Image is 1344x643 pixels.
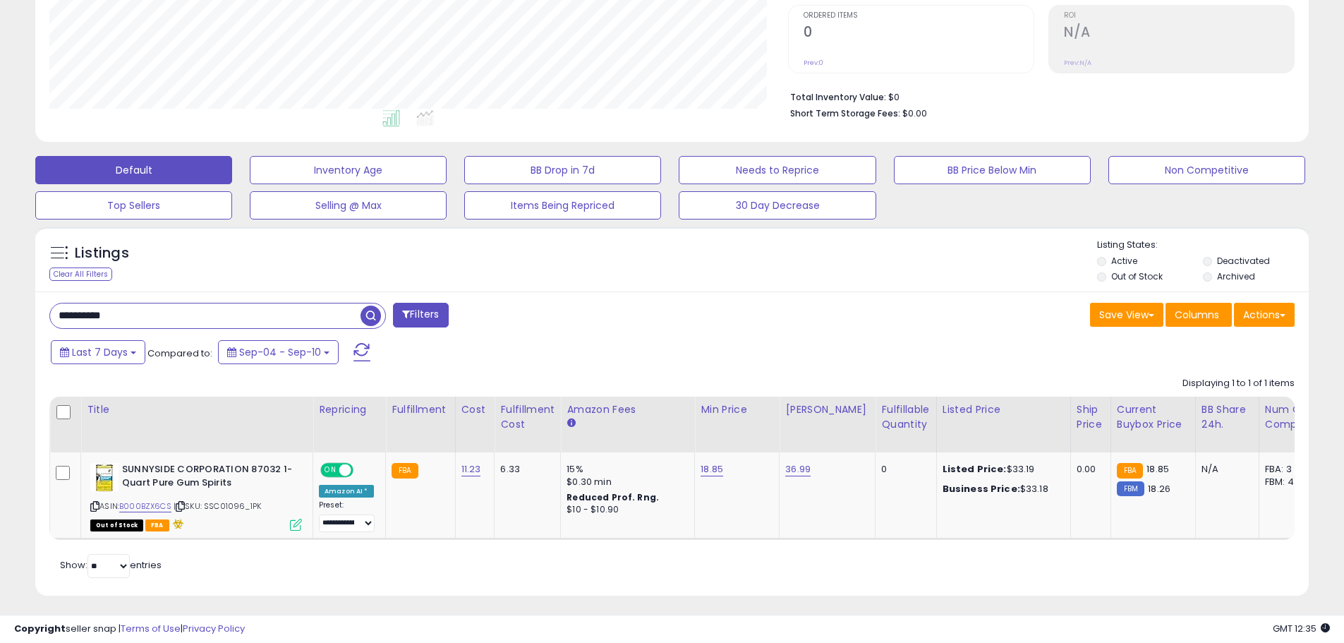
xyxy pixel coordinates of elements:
div: $33.19 [943,463,1060,476]
b: SUNNYSIDE CORPORATION 87032 1-Quart Pure Gum Spirits [122,463,293,493]
li: $0 [790,88,1284,104]
b: Short Term Storage Fees: [790,107,900,119]
div: BB Share 24h. [1201,402,1253,432]
div: Cost [461,402,489,417]
div: $0.30 min [567,476,684,488]
div: Amazon Fees [567,402,689,417]
button: 30 Day Decrease [679,191,876,220]
span: Sep-04 - Sep-10 [239,345,321,359]
button: Last 7 Days [51,340,145,364]
b: Total Inventory Value: [790,91,886,103]
div: 15% [567,463,684,476]
small: Prev: 0 [804,59,823,67]
span: 18.85 [1146,462,1169,476]
label: Out of Stock [1111,270,1163,282]
button: Inventory Age [250,156,447,184]
button: Non Competitive [1108,156,1305,184]
div: Listed Price [943,402,1065,417]
div: FBA: 3 [1265,463,1312,476]
div: Fulfillment Cost [500,402,555,432]
div: Ship Price [1077,402,1105,432]
button: Top Sellers [35,191,232,220]
div: Clear All Filters [49,268,112,281]
label: Archived [1217,270,1255,282]
b: Reduced Prof. Rng. [567,491,659,503]
span: ON [322,464,339,476]
div: $10 - $10.90 [567,504,684,516]
button: BB Price Below Min [894,156,1091,184]
label: Active [1111,255,1137,267]
h2: N/A [1064,24,1294,43]
button: Columns [1166,303,1232,327]
a: 18.85 [701,462,723,476]
small: FBA [1117,463,1143,479]
span: Ordered Items [804,12,1034,20]
div: Fulfillable Quantity [881,402,930,432]
span: Last 7 Days [72,345,128,359]
div: Fulfillment [392,402,449,417]
a: 36.99 [785,462,811,476]
span: | SKU: SSC01096_1PK [174,500,261,512]
div: ASIN: [90,463,302,529]
span: 18.26 [1148,482,1170,495]
span: Show: entries [60,558,162,572]
span: $0.00 [902,107,927,120]
button: Default [35,156,232,184]
b: Business Price: [943,482,1020,495]
span: 2025-09-18 12:35 GMT [1273,622,1330,635]
div: [PERSON_NAME] [785,402,869,417]
button: Save View [1090,303,1163,327]
div: Title [87,402,307,417]
small: Prev: N/A [1064,59,1091,67]
small: FBA [392,463,418,479]
h5: Listings [75,244,129,263]
div: Amazon AI * [319,485,374,498]
span: Columns [1175,308,1219,322]
div: Repricing [319,402,380,417]
label: Deactivated [1217,255,1270,267]
small: FBM [1117,481,1144,496]
button: BB Drop in 7d [464,156,661,184]
div: N/A [1201,463,1248,476]
div: FBM: 4 [1265,476,1312,488]
div: Displaying 1 to 1 of 1 items [1182,377,1295,390]
div: 0 [881,463,925,476]
a: Terms of Use [121,622,181,635]
div: Preset: [319,500,375,532]
div: Min Price [701,402,773,417]
span: Compared to: [147,347,212,360]
img: 51pT7GrpfZL._SL40_.jpg [90,463,119,491]
button: Needs to Reprice [679,156,876,184]
a: B000BZX6CS [119,500,171,512]
i: hazardous material [169,519,184,529]
div: Num of Comp. [1265,402,1316,432]
strong: Copyright [14,622,66,635]
span: All listings that are currently out of stock and unavailable for purchase on Amazon [90,519,143,531]
button: Filters [393,303,448,327]
span: OFF [351,464,374,476]
h2: 0 [804,24,1034,43]
a: 11.23 [461,462,481,476]
b: Listed Price: [943,462,1007,476]
button: Selling @ Max [250,191,447,220]
button: Sep-04 - Sep-10 [218,340,339,364]
div: seller snap | | [14,623,245,636]
div: Current Buybox Price [1117,402,1189,432]
small: Amazon Fees. [567,417,575,430]
span: FBA [145,519,169,531]
a: Privacy Policy [183,622,245,635]
button: Items Being Repriced [464,191,661,220]
div: 0.00 [1077,463,1100,476]
span: ROI [1064,12,1294,20]
div: 6.33 [500,463,550,476]
p: Listing States: [1097,239,1309,252]
div: $33.18 [943,483,1060,495]
button: Actions [1234,303,1295,327]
